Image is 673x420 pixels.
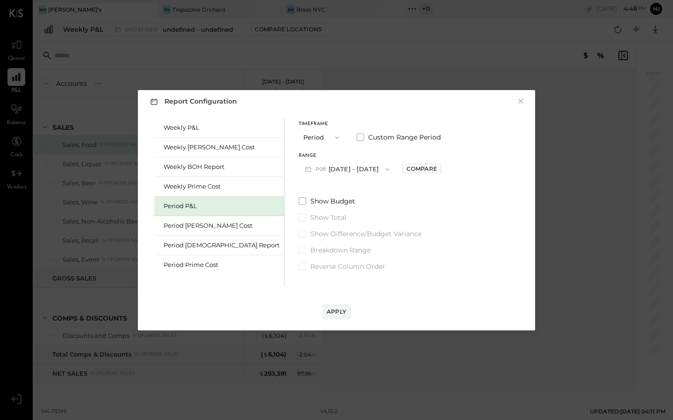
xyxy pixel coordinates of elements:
div: Period Prime Cost [164,260,279,269]
h3: Report Configuration [148,96,237,107]
div: Range [299,154,396,158]
button: P08[DATE] - [DATE] [299,161,396,178]
div: Period [PERSON_NAME] Cost [164,221,279,230]
button: Period [299,129,345,146]
div: Weekly Prime Cost [164,182,279,191]
button: Compare [402,164,441,173]
span: Show Budget [310,196,355,206]
div: Period [DEMOGRAPHIC_DATA] Report [164,241,279,250]
span: Reverse Column Order [310,262,385,271]
span: Custom Range Period [368,133,441,142]
span: P08 [315,166,329,173]
div: Timeframe [299,122,345,126]
button: × [516,97,525,106]
div: Weekly BOH Report [164,162,279,171]
div: Apply [327,308,346,315]
button: Apply [322,304,351,319]
div: Compare [407,165,437,173]
span: Show Difference/Budget Variance [310,229,422,238]
span: Show Total [310,213,346,222]
div: Weekly [PERSON_NAME] Cost [164,143,279,152]
div: Period P&L [164,202,279,210]
div: Weekly P&L [164,123,279,132]
span: Breakdown Range [310,245,371,255]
